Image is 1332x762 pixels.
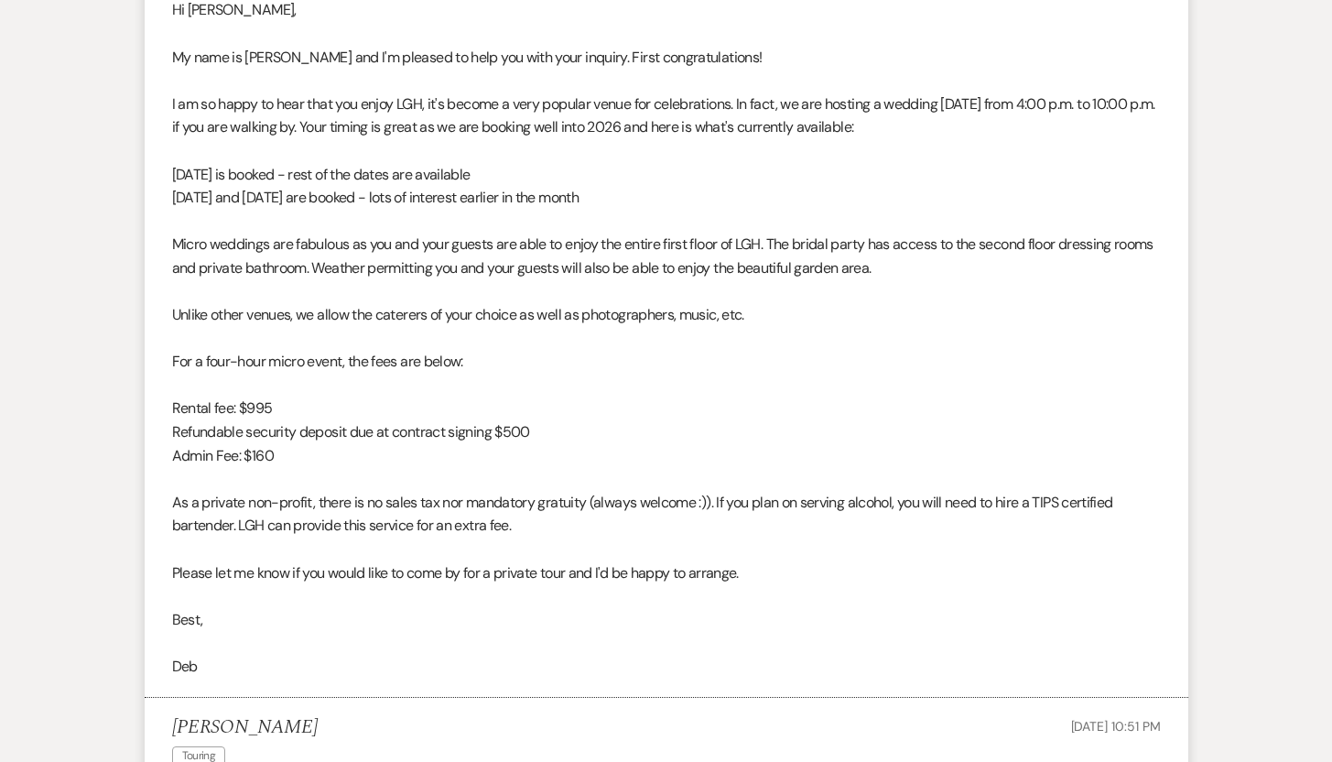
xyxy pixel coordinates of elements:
[172,303,1161,327] p: Unlike other venues, we allow the caterers of your choice as well as photographers, music, etc.
[172,163,1161,187] p: [DATE] is booked - rest of the dates are available
[172,608,1161,632] p: Best,
[172,561,1161,585] p: Please let me know if you would like to come by for a private tour and I'd be happy to arrange.
[172,444,1161,468] p: Admin Fee: $160
[172,233,1161,279] p: Micro weddings are fabulous as you and your guests are able to enjoy the entire first floor of LG...
[172,420,1161,444] p: Refundable security deposit due at contract signing $500
[172,491,1161,538] p: As a private non-profit, there is no sales tax nor mandatory gratuity (always welcome :)). If you...
[172,655,1161,679] p: Deb
[172,397,1161,420] p: Rental fee: $995
[172,46,1161,70] p: My name is [PERSON_NAME] and I'm pleased to help you with your inquiry. First congratulations!
[1071,718,1161,735] span: [DATE] 10:51 PM
[172,186,1161,210] p: [DATE] and [DATE] are booked - lots of interest earlier in the month
[172,93,1161,139] p: I am so happy to hear that you enjoy LGH, it's become a very popular venue for celebrations. In f...
[172,350,1161,374] p: For a four-hour micro event, the fees are below:
[172,716,318,739] h5: [PERSON_NAME]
